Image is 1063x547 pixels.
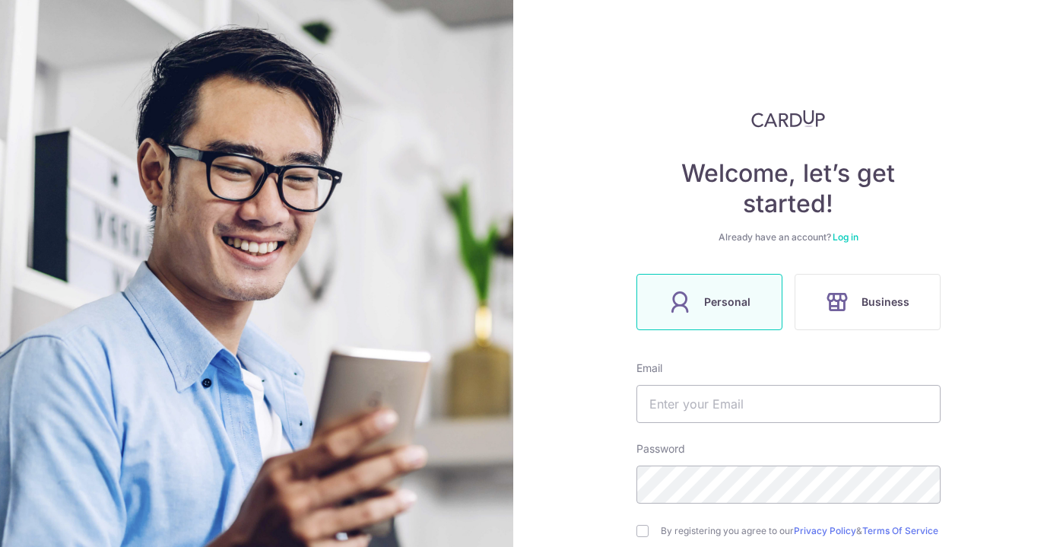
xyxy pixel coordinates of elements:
[636,361,662,376] label: Email
[704,293,750,311] span: Personal
[794,525,856,536] a: Privacy Policy
[636,231,941,243] div: Already have an account?
[789,274,947,330] a: Business
[661,525,941,537] label: By registering you agree to our &
[636,158,941,219] h4: Welcome, let’s get started!
[833,231,858,243] a: Log in
[636,385,941,423] input: Enter your Email
[862,525,938,536] a: Terms Of Service
[751,110,826,128] img: CardUp Logo
[636,441,685,456] label: Password
[630,274,789,330] a: Personal
[862,293,909,311] span: Business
